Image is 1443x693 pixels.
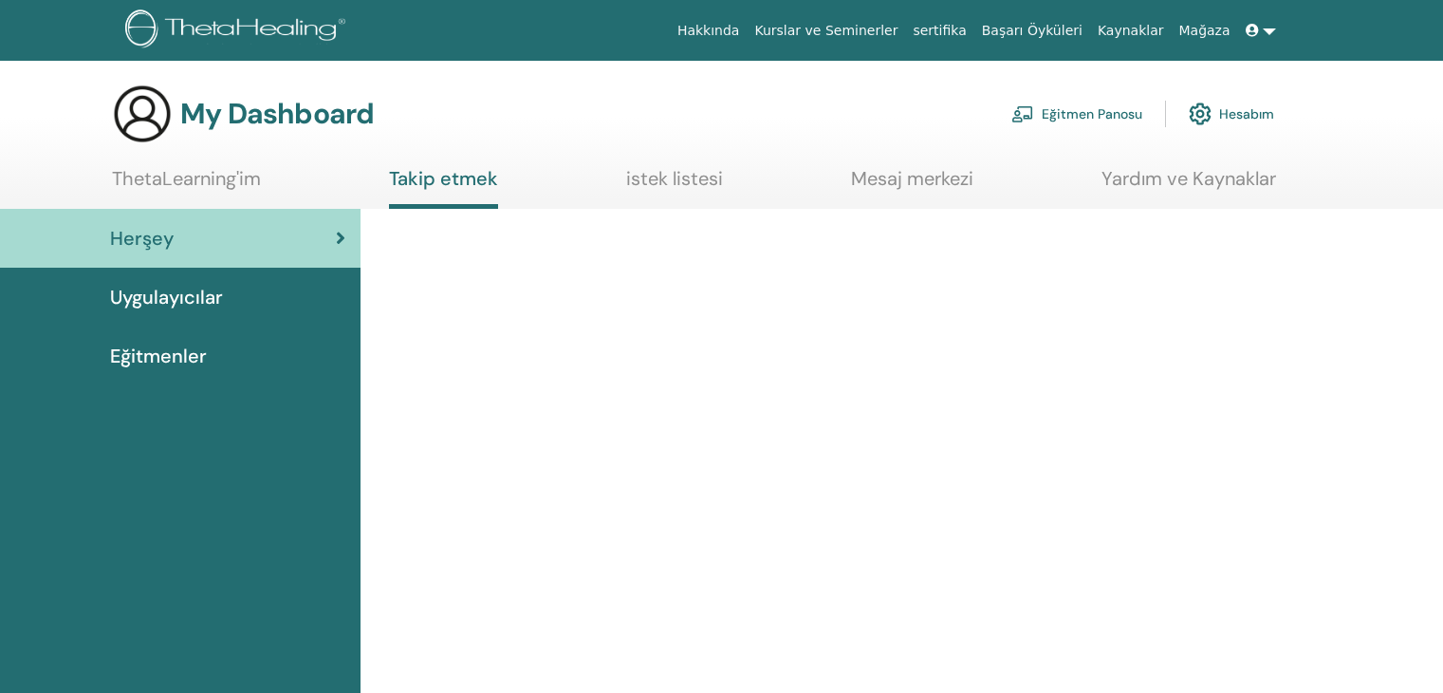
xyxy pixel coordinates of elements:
[180,97,374,131] h3: My Dashboard
[1171,13,1237,48] a: Mağaza
[1189,98,1212,130] img: cog.svg
[1189,93,1274,135] a: Hesabım
[1101,167,1276,204] a: Yardım ve Kaynaklar
[389,167,498,209] a: Takip etmek
[112,167,261,204] a: ThetaLearning'im
[626,167,723,204] a: istek listesi
[851,167,973,204] a: Mesaj merkezi
[1011,93,1142,135] a: Eğitmen Panosu
[747,13,905,48] a: Kurslar ve Seminerler
[110,283,223,311] span: Uygulayıcılar
[905,13,973,48] a: sertifika
[1011,105,1034,122] img: chalkboard-teacher.svg
[670,13,748,48] a: Hakkında
[1090,13,1172,48] a: Kaynaklar
[112,84,173,144] img: generic-user-icon.jpg
[110,342,207,370] span: Eğitmenler
[110,224,174,253] span: Herşey
[125,9,352,52] img: logo.png
[974,13,1090,48] a: Başarı Öyküleri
